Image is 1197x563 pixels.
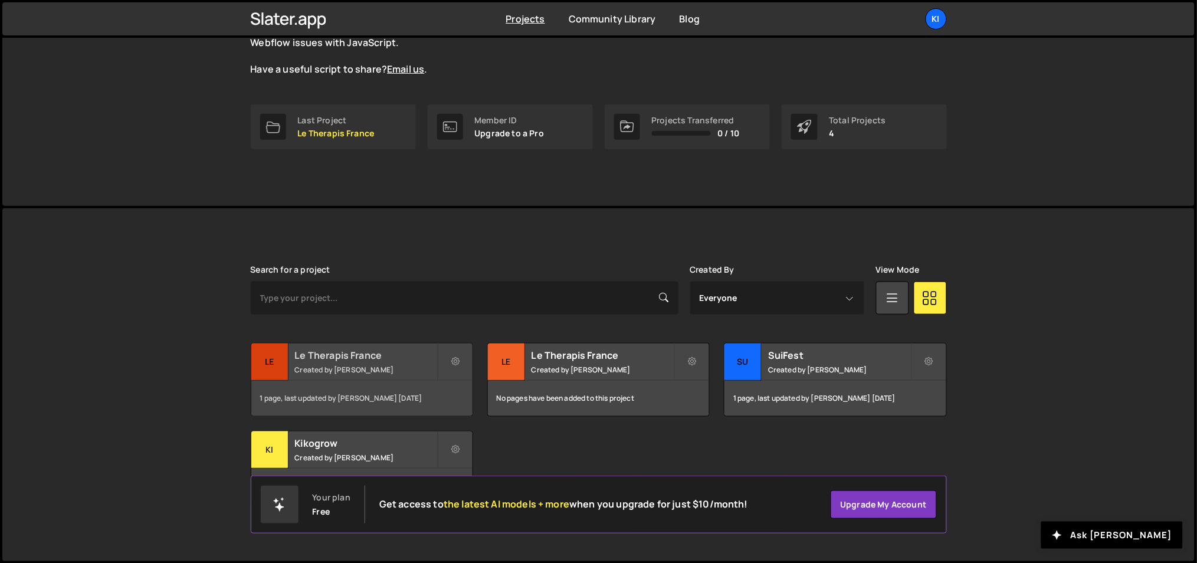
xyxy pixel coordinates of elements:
div: No pages have been added to this project [488,381,709,416]
a: Last Project Le Therapis France [251,104,416,149]
a: Email us [387,63,424,76]
div: 1 page, last updated by [PERSON_NAME] [DATE] [724,381,946,416]
div: Le [488,343,525,381]
label: View Mode [876,265,920,274]
a: Ki Kikogrow Created by [PERSON_NAME] 4 pages, last updated by [PERSON_NAME] [DATE] [251,431,473,505]
a: Community Library [569,12,656,25]
a: Blog [680,12,700,25]
p: Upgrade to a Pro [475,129,545,138]
p: Le Therapis France [298,129,375,138]
div: Total Projects [829,116,886,125]
div: Ki [251,431,288,469]
button: Ask [PERSON_NAME] [1041,522,1183,549]
a: Le Le Therapis France Created by [PERSON_NAME] 1 page, last updated by [PERSON_NAME] [DATE] [251,343,473,417]
input: Type your project... [251,281,678,315]
div: Last Project [298,116,375,125]
div: Member ID [475,116,545,125]
div: Su [724,343,762,381]
div: Le [251,343,288,381]
div: Free [313,507,330,516]
label: Created By [690,265,735,274]
div: Projects Transferred [652,116,740,125]
small: Created by [PERSON_NAME] [532,365,674,375]
small: Created by [PERSON_NAME] [295,365,437,375]
a: Ki [926,8,947,30]
h2: Kikogrow [295,437,437,450]
label: Search for a project [251,265,330,274]
h2: SuiFest [768,349,910,362]
div: Your plan [313,493,350,502]
p: The is live and growing. Explore the curated scripts to solve common Webflow issues with JavaScri... [251,23,675,76]
a: Projects [506,12,545,25]
div: 1 page, last updated by [PERSON_NAME] [DATE] [251,381,473,416]
small: Created by [PERSON_NAME] [768,365,910,375]
h2: Le Therapis France [532,349,674,362]
span: 0 / 10 [718,129,740,138]
a: Upgrade my account [831,490,937,519]
p: 4 [829,129,886,138]
a: Le Le Therapis France Created by [PERSON_NAME] No pages have been added to this project [487,343,710,417]
a: Su SuiFest Created by [PERSON_NAME] 1 page, last updated by [PERSON_NAME] [DATE] [724,343,946,417]
span: the latest AI models + more [444,497,569,510]
small: Created by [PERSON_NAME] [295,453,437,463]
div: 4 pages, last updated by [PERSON_NAME] [DATE] [251,469,473,504]
h2: Le Therapis France [295,349,437,362]
h2: Get access to when you upgrade for just $10/month! [379,499,748,510]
